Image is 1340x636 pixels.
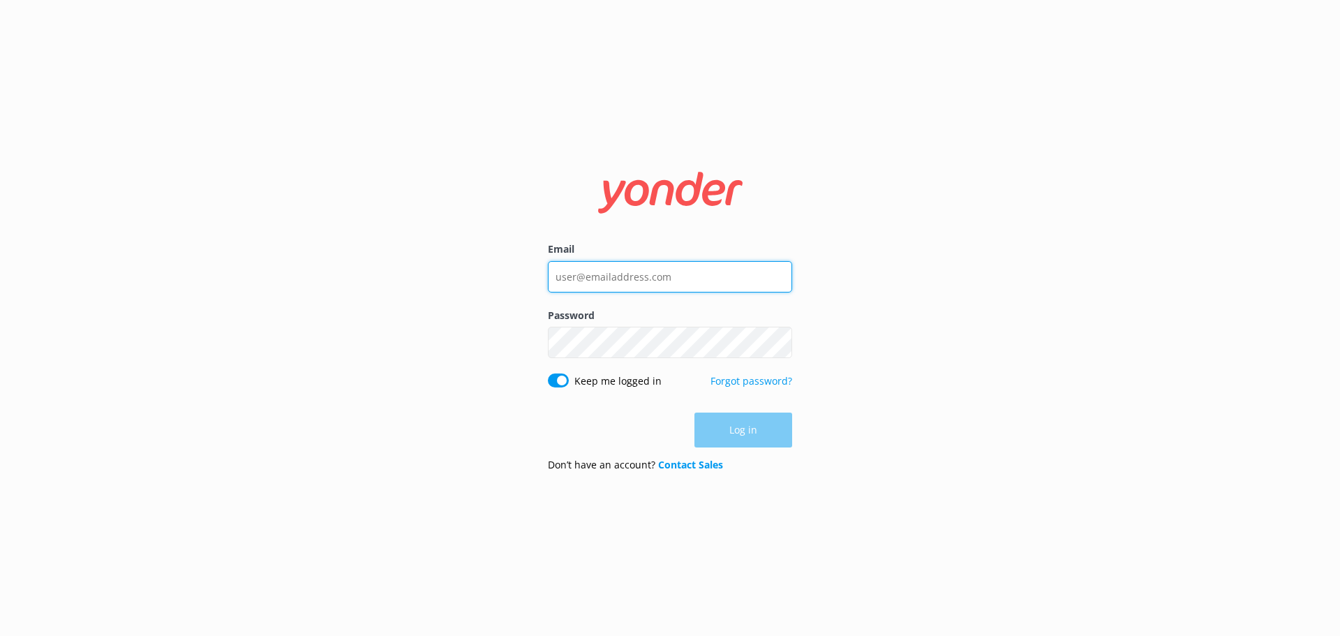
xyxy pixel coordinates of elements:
[548,457,723,473] p: Don’t have an account?
[548,261,792,293] input: user@emailaddress.com
[764,329,792,357] button: Show password
[574,374,662,389] label: Keep me logged in
[710,374,792,387] a: Forgot password?
[548,308,792,323] label: Password
[548,242,792,257] label: Email
[658,458,723,471] a: Contact Sales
